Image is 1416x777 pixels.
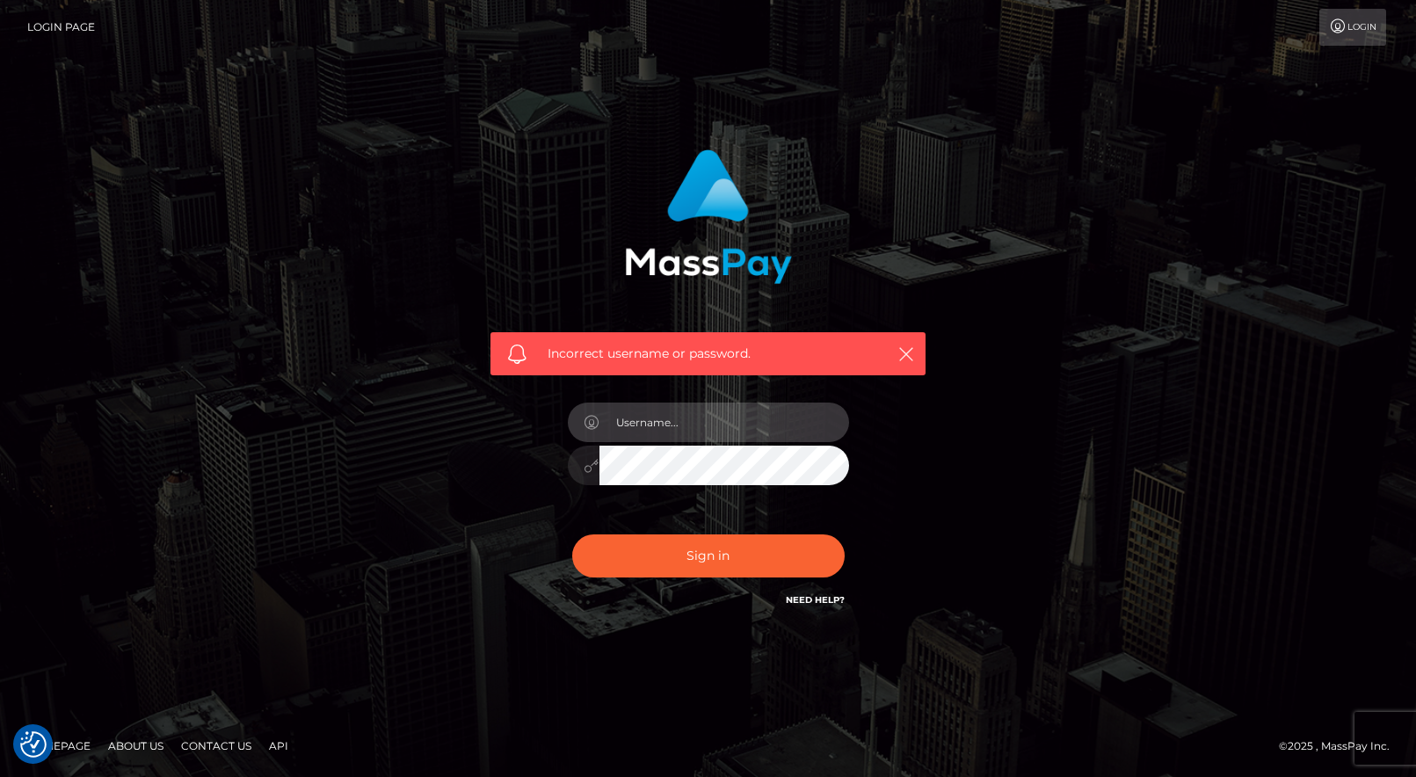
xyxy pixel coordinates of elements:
img: MassPay Login [625,149,792,284]
button: Consent Preferences [20,731,47,758]
a: Need Help? [786,594,845,606]
img: Revisit consent button [20,731,47,758]
input: Username... [599,403,849,442]
a: Homepage [19,732,98,759]
a: API [262,732,295,759]
button: Sign in [572,534,845,577]
a: Contact Us [174,732,258,759]
a: Login [1319,9,1386,46]
div: © 2025 , MassPay Inc. [1279,737,1403,756]
a: About Us [101,732,171,759]
span: Incorrect username or password. [548,345,868,363]
a: Login Page [27,9,95,46]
